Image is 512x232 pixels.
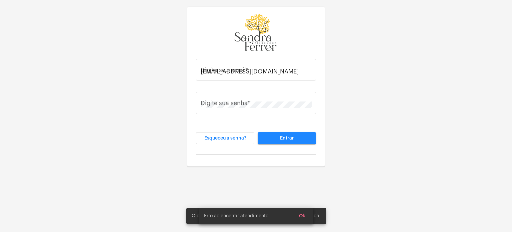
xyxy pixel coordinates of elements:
img: 87cae55a-51f6-9edc-6e8c-b06d19cf5cca.png [234,12,278,54]
button: Esqueceu a senha? [196,132,254,144]
input: Digite seu email [201,68,312,75]
button: Entrar [258,132,316,144]
span: Esqueceu a senha? [204,136,246,141]
span: Ok [299,214,305,218]
span: Erro ao encerrar atendimento [204,213,268,219]
span: Entrar [280,136,294,141]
